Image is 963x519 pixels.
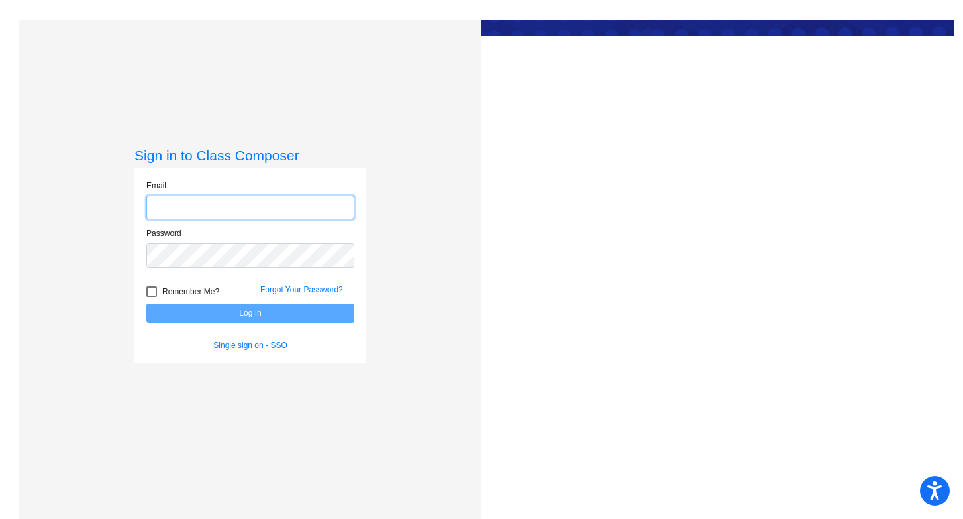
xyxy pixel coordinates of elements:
[162,284,219,300] span: Remember Me?
[146,227,181,239] label: Password
[146,304,354,323] button: Log In
[134,147,366,164] h3: Sign in to Class Composer
[260,285,343,294] a: Forgot Your Password?
[213,341,287,350] a: Single sign on - SSO
[146,180,166,192] label: Email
